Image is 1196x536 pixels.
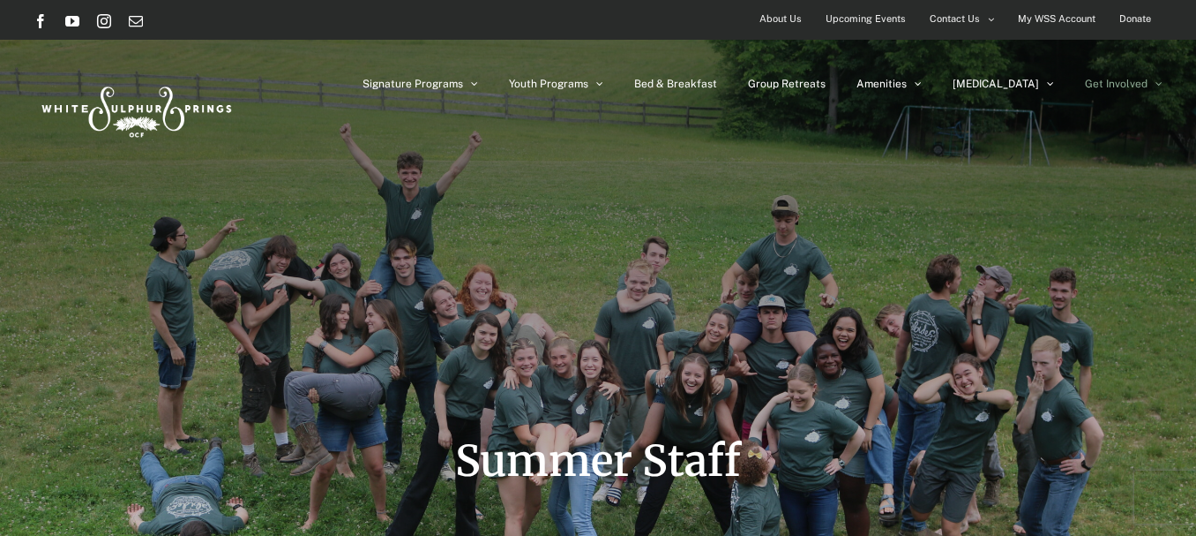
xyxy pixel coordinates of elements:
a: Facebook [34,14,48,28]
span: My WSS Account [1018,6,1095,32]
a: Email [129,14,143,28]
a: Bed & Breakfast [634,40,717,128]
span: Upcoming Events [826,6,906,32]
span: Summer Staff [455,434,741,487]
span: Group Retreats [748,79,826,89]
span: Donate [1119,6,1151,32]
a: [MEDICAL_DATA] [953,40,1054,128]
span: Contact Us [930,6,980,32]
span: Get Involved [1085,79,1147,89]
span: Signature Programs [363,79,463,89]
nav: Main Menu [363,40,1162,128]
img: White Sulphur Springs Logo [34,67,236,150]
span: [MEDICAL_DATA] [953,79,1039,89]
a: Instagram [97,14,111,28]
a: Get Involved [1085,40,1162,128]
a: Amenities [856,40,922,128]
span: About Us [759,6,802,32]
span: Youth Programs [509,79,588,89]
a: Signature Programs [363,40,478,128]
a: YouTube [65,14,79,28]
span: Bed & Breakfast [634,79,717,89]
a: Group Retreats [748,40,826,128]
a: Youth Programs [509,40,603,128]
span: Amenities [856,79,907,89]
